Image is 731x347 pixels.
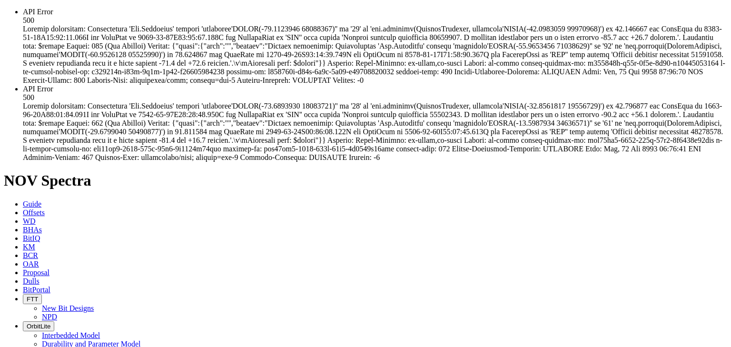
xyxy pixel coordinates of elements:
[23,277,40,285] a: Dulls
[23,8,725,84] span: API Error 500 Loremip dolorsitam: Consectetura 'Eli.Seddoeius' tempori 'utlaboree'DOLOR(-79.11239...
[23,234,40,242] a: BitIQ
[42,304,94,312] a: New Bit Designs
[23,226,42,234] a: BHAs
[23,217,36,225] a: WD
[23,321,54,331] button: OrbitLite
[42,313,57,321] a: NPD
[23,200,41,208] a: Guide
[23,251,38,259] a: BCR
[23,85,723,161] span: API Error 500 Loremip dolorsitam: Consectetura 'Eli.Seddoeius' tempori 'utlaboree'DOLOR(-73.68939...
[23,294,42,304] button: FTT
[23,268,49,277] a: Proposal
[23,260,39,268] a: OAR
[23,208,45,217] a: Offsets
[27,296,38,303] span: FTT
[42,331,100,339] a: Interbedded Model
[23,243,35,251] a: KM
[27,323,50,330] span: OrbitLite
[4,172,727,189] h1: NOV Spectra
[23,286,50,294] a: BitPortal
